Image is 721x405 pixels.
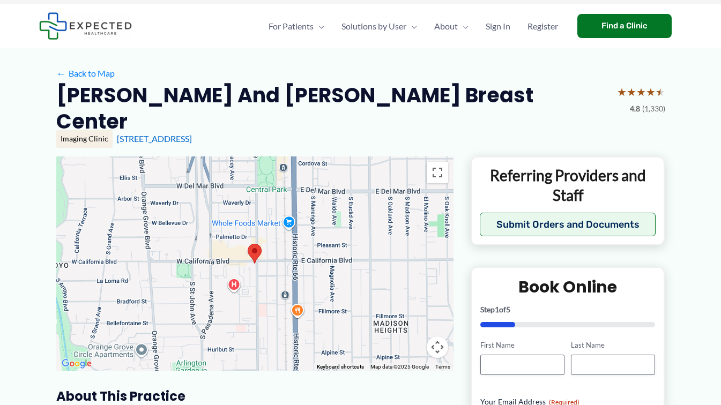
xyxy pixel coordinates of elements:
span: ★ [617,82,627,102]
span: 1 [495,305,499,314]
span: (1,330) [642,102,665,116]
div: Imaging Clinic [56,130,113,148]
span: For Patients [269,7,314,45]
a: AboutMenu Toggle [426,7,477,45]
span: About [434,7,458,45]
label: First Name [480,340,564,350]
span: ★ [656,82,665,102]
button: Map camera controls [427,336,448,358]
img: Google [59,357,94,371]
a: For PatientsMenu Toggle [260,7,333,45]
a: Sign In [477,7,519,45]
span: ★ [636,82,646,102]
span: Menu Toggle [314,7,324,45]
p: Referring Providers and Staff [480,166,656,205]
span: ★ [646,82,656,102]
a: Terms (opens in new tab) [435,364,450,370]
span: 5 [506,305,510,314]
a: Register [519,7,567,45]
a: Find a Clinic [577,14,672,38]
span: ★ [627,82,636,102]
span: 4.8 [630,102,640,116]
button: Submit Orders and Documents [480,213,656,236]
a: Open this area in Google Maps (opens a new window) [59,357,94,371]
a: [STREET_ADDRESS] [117,133,192,144]
nav: Primary Site Navigation [260,7,567,45]
span: Solutions by User [341,7,406,45]
label: Last Name [571,340,655,350]
p: Step of [480,306,656,313]
span: Register [527,7,558,45]
span: Menu Toggle [458,7,469,45]
a: Solutions by UserMenu Toggle [333,7,426,45]
span: Map data ©2025 Google [370,364,429,370]
h2: Book Online [480,276,656,297]
h3: About this practice [56,388,454,404]
span: Menu Toggle [406,7,417,45]
a: ←Back to Map [56,65,115,81]
button: Toggle fullscreen view [427,162,448,183]
img: Expected Healthcare Logo - side, dark font, small [39,12,132,40]
button: Keyboard shortcuts [317,363,364,371]
span: Sign In [486,7,510,45]
span: ← [56,68,66,78]
h2: [PERSON_NAME] and [PERSON_NAME] Breast Center [56,82,608,135]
